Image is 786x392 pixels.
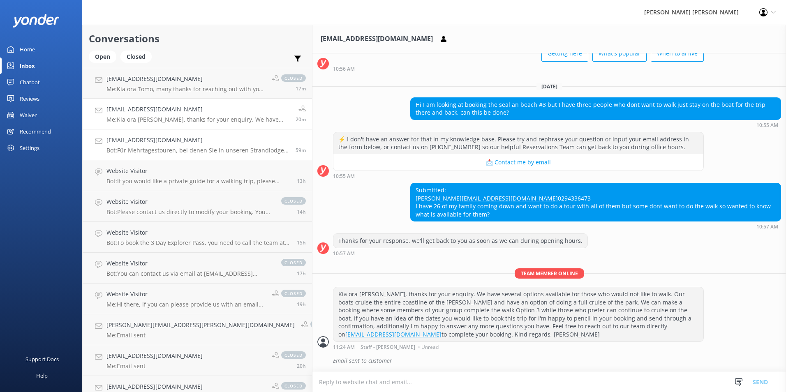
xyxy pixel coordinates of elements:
span: Team member online [515,268,584,279]
h4: [EMAIL_ADDRESS][DOMAIN_NAME] [106,136,289,145]
p: Bot: To book the 3 Day Explorer Pass, you need to call the team at [PHONE_NUMBER] or email [EMAIL... [106,239,291,247]
strong: 10:56 AM [333,67,355,71]
div: Oct 10 2025 10:57am (UTC +13:00) Pacific/Auckland [410,224,781,229]
span: Oct 09 2025 09:31pm (UTC +13:00) Pacific/Auckland [297,208,306,215]
h4: [EMAIL_ADDRESS][DOMAIN_NAME] [106,74,266,83]
span: • Unread [418,345,439,350]
p: Bot: Für Mehrtagestouren, bei denen Sie in unseren Strandlodges übernachten, sind alle Mahlzeiten... [106,147,289,154]
h2: Conversations [89,31,306,46]
div: Oct 07 2025 10:56am (UTC +13:00) Pacific/Auckland [333,66,704,71]
div: Open [89,51,116,63]
span: closed [310,321,335,328]
div: Oct 10 2025 11:24am (UTC +13:00) Pacific/Auckland [333,344,704,350]
div: Oct 10 2025 10:55am (UTC +13:00) Pacific/Auckland [410,122,781,128]
button: Getting here [541,45,588,62]
span: [DATE] [536,83,562,90]
div: Oct 10 2025 10:57am (UTC +13:00) Pacific/Auckland [333,250,588,256]
span: Oct 09 2025 07:49pm (UTC +13:00) Pacific/Auckland [297,239,306,246]
div: Hi I am looking at booking the seal an beach #3 but I have three people who dont want to walk jus... [411,98,781,120]
div: Chatbot [20,74,40,90]
h4: [PERSON_NAME][EMAIL_ADDRESS][PERSON_NAME][DOMAIN_NAME] [106,321,295,330]
p: Bot: If you would like a private guide for a walking trip, please contact us to arrange this for ... [106,178,291,185]
span: closed [281,351,306,359]
a: Open [89,52,120,61]
a: [EMAIL_ADDRESS][DOMAIN_NAME]Bot:Für Mehrtagestouren, bei denen Sie in unseren Strandlodges überna... [83,129,312,160]
span: Oct 09 2025 10:40pm (UTC +13:00) Pacific/Auckland [297,178,306,184]
p: Me: Email sent [106,332,295,339]
a: [EMAIL_ADDRESS][DOMAIN_NAME] [462,194,558,202]
p: Me: Email sent [106,362,203,370]
h4: Website Visitor [106,259,273,268]
div: Recommend [20,123,51,140]
h4: [EMAIL_ADDRESS][DOMAIN_NAME] [106,105,289,114]
h4: Website Visitor [106,228,291,237]
a: [EMAIL_ADDRESS][DOMAIN_NAME]Me:Kia ora Tomo, many thanks for reaching out with your request. Our ... [83,68,312,99]
p: Bot: You can contact us via email at [EMAIL_ADDRESS][DOMAIN_NAME]. [106,270,273,277]
h4: Website Visitor [106,197,273,206]
a: [EMAIL_ADDRESS][DOMAIN_NAME]Me:Kia ora [PERSON_NAME], thanks for your enquiry. We have several op... [83,99,312,129]
span: Oct 10 2025 11:24am (UTC +13:00) Pacific/Auckland [296,116,306,123]
img: yonder-white-logo.png [12,14,60,28]
strong: 10:55 AM [333,174,355,179]
div: Thanks for your response, we'll get back to you as soon as we can during opening hours. [333,234,587,248]
a: Website VisitorBot:If you would like a private guide for a walking trip, please contact us to arr... [83,160,312,191]
a: Website VisitorBot:You can contact us via email at [EMAIL_ADDRESS][DOMAIN_NAME].closed17h [83,253,312,284]
a: Closed [120,52,156,61]
h4: Website Visitor [106,166,291,175]
span: Oct 09 2025 04:00pm (UTC +13:00) Pacific/Auckland [297,301,306,308]
span: Staff - [PERSON_NAME] [361,345,415,350]
div: Closed [120,51,152,63]
h4: [EMAIL_ADDRESS][DOMAIN_NAME] [106,351,203,360]
span: closed [281,259,306,266]
p: Bot: Please contact us directly to modify your booking. You can reach us at [PHONE_NUMBER] or ema... [106,208,273,216]
span: Oct 10 2025 11:27am (UTC +13:00) Pacific/Auckland [296,85,306,92]
a: Website VisitorMe:Hi there, if you can please provide us with an email address or phone number, w... [83,284,312,314]
span: closed [281,74,306,82]
a: Website VisitorBot:Please contact us directly to modify your booking. You can reach us at [PHONE_... [83,191,312,222]
strong: 11:24 AM [333,345,355,350]
div: Submitted: [PERSON_NAME] 0294336473 I have 26 of my family coming down and want to do a tour with... [411,183,781,221]
h4: [EMAIL_ADDRESS][DOMAIN_NAME] [106,382,266,391]
a: Website VisitorBot:To book the 3 Day Explorer Pass, you need to call the team at [PHONE_NUMBER] o... [83,222,312,253]
button: What's popular [592,45,647,62]
p: Me: Kia ora Tomo, many thanks for reaching out with your request. Our sales & marketing manager [... [106,85,266,93]
span: Oct 10 2025 10:45am (UTC +13:00) Pacific/Auckland [296,147,306,154]
strong: 10:55 AM [756,123,778,128]
div: Support Docs [25,351,59,367]
div: Inbox [20,58,35,74]
h3: [EMAIL_ADDRESS][DOMAIN_NAME] [321,34,433,44]
span: Oct 09 2025 05:49pm (UTC +13:00) Pacific/Auckland [297,270,306,277]
div: Home [20,41,35,58]
div: Email sent to customer [333,354,781,368]
p: Me: Kia ora [PERSON_NAME], thanks for your enquiry. We have several options available for those w... [106,116,289,123]
div: ⚡ I don't have an answer for that in my knowledge base. Please try and rephrase your question or ... [333,132,703,154]
span: closed [281,290,306,297]
div: Waiver [20,107,37,123]
a: [EMAIL_ADDRESS][DOMAIN_NAME]Me:Email sentclosed20h [83,345,312,376]
span: closed [281,382,306,390]
a: [EMAIL_ADDRESS][DOMAIN_NAME] [345,330,442,338]
strong: 10:57 AM [756,224,778,229]
button: When to arrive [651,45,704,62]
div: 2025-10-09T22:27:21.711 [317,354,781,368]
a: [PERSON_NAME][EMAIL_ADDRESS][PERSON_NAME][DOMAIN_NAME]Me:Email sentclosed [83,314,312,345]
span: Oct 09 2025 02:48pm (UTC +13:00) Pacific/Auckland [297,362,306,369]
div: Oct 10 2025 10:55am (UTC +13:00) Pacific/Auckland [333,173,704,179]
span: closed [281,197,306,205]
div: Kia ora [PERSON_NAME], thanks for your enquiry. We have several options available for those who w... [333,287,703,341]
div: Reviews [20,90,39,107]
button: 📩 Contact me by email [333,154,703,171]
p: Me: Hi there, if you can please provide us with an email address or phone number, we can contact ... [106,301,266,308]
div: Help [36,367,48,384]
h4: Website Visitor [106,290,266,299]
div: Settings [20,140,39,156]
strong: 10:57 AM [333,251,355,256]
